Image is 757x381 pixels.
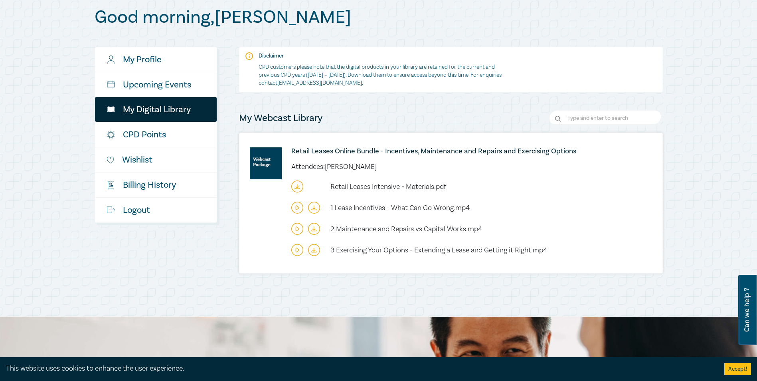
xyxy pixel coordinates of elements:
div: This website uses cookies to enhance the user experience. [6,363,712,374]
tspan: $ [109,183,110,186]
img: online-intensive-(to-download) [250,147,282,179]
a: Upcoming Events [95,72,217,97]
span: 2 Maintenance and Repairs vs Capital Works.mp4 [330,224,482,234]
a: Retail Leases Online Bundle - Incentives, Maintenance and Repairs and Exercising Options [291,147,615,155]
span: 3 Exercising Your Options - Extending a Lease and Getting it Right.mp4 [330,246,547,255]
a: Logout [95,198,217,222]
a: $Billing History [95,173,217,197]
a: My Profile [95,47,217,72]
a: 1 Lease Incentives - What Can Go Wrong.mp4 [330,204,470,211]
strong: Disclaimer [259,52,284,60]
button: Accept cookies [724,363,751,375]
h1: Good morning , [PERSON_NAME] [95,7,663,28]
span: Can we help ? [743,280,751,340]
p: CPD customers please note that the digital products in your library are retained for the current ... [259,63,504,87]
a: [EMAIL_ADDRESS][DOMAIN_NAME] [277,79,362,87]
a: CPD Points [95,122,217,147]
a: My Digital Library [95,97,217,122]
input: Search [549,110,663,126]
a: Wishlist [95,147,217,172]
a: 2 Maintenance and Repairs vs Capital Works.mp4 [330,226,482,232]
span: 1 Lease Incentives - What Can Go Wrong.mp4 [330,203,470,212]
a: 3 Exercising Your Options - Extending a Lease and Getting it Right.mp4 [330,247,547,254]
li: Attendees: [PERSON_NAME] [291,163,377,170]
a: Retail Leases Intensive - Materials.pdf [330,183,446,190]
h4: My Webcast Library [239,112,322,125]
span: Retail Leases Intensive - Materials.pdf [330,182,446,191]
